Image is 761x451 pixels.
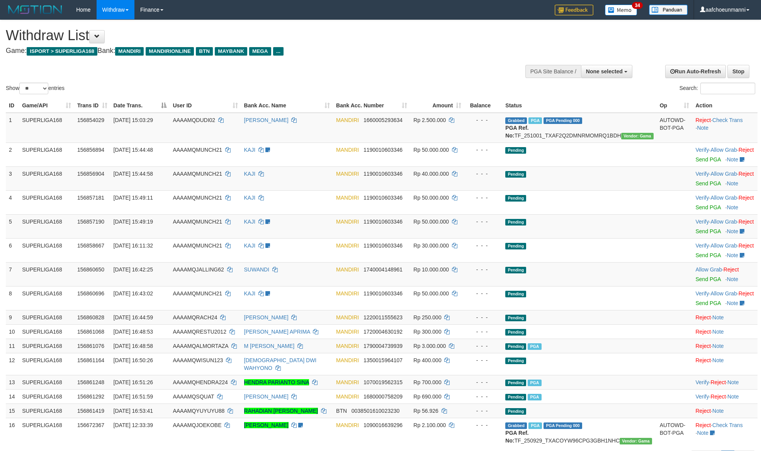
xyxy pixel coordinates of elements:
[273,47,284,56] span: ...
[6,339,19,353] td: 11
[692,113,758,143] td: · ·
[6,28,499,43] h1: Withdraw List
[336,379,359,385] span: MANDIRI
[364,266,403,273] span: Copy 1740004148961 to clipboard
[727,65,749,78] a: Stop
[114,343,153,349] span: [DATE] 16:48:58
[336,219,359,225] span: MANDIRI
[77,379,104,385] span: 156861248
[413,117,446,123] span: Rp 2.500.000
[336,357,359,363] span: MANDIRI
[244,147,256,153] a: KAJI
[6,166,19,190] td: 3
[19,166,74,190] td: SUPERLIGA168
[739,147,754,153] a: Reject
[710,171,737,177] a: Allow Grab
[146,47,194,56] span: MANDIRIONLINE
[621,133,654,139] span: Vendor URL: https://trx31.1velocity.biz
[6,190,19,214] td: 4
[114,314,153,320] span: [DATE] 16:44:59
[692,238,758,262] td: · ·
[77,195,104,201] span: 156857181
[692,389,758,404] td: · ·
[710,195,738,201] span: ·
[679,83,755,94] label: Search:
[19,190,74,214] td: SUPERLIGA168
[467,146,499,154] div: - - -
[710,219,738,225] span: ·
[413,266,449,273] span: Rp 10.000.000
[244,219,256,225] a: KAJI
[505,329,526,336] span: Pending
[19,83,48,94] select: Showentries
[6,375,19,389] td: 13
[695,329,711,335] a: Reject
[173,171,222,177] span: AAAAMQMUNCH21
[695,147,709,153] a: Verify
[77,242,104,249] span: 156858667
[692,310,758,324] td: ·
[727,379,739,385] a: Note
[173,329,226,335] span: AAAAMQRESTU2012
[467,314,499,321] div: - - -
[695,117,711,123] a: Reject
[413,242,449,249] span: Rp 30.000.000
[77,314,104,320] span: 156860828
[244,393,289,400] a: [PERSON_NAME]
[700,83,755,94] input: Search:
[173,147,222,153] span: AAAAMQMUNCH21
[692,339,758,353] td: ·
[6,113,19,143] td: 1
[19,142,74,166] td: SUPERLIGA168
[6,310,19,324] td: 9
[77,408,104,414] span: 156861419
[364,219,403,225] span: Copy 1190010603346 to clipboard
[710,290,738,297] span: ·
[505,117,527,124] span: Grabbed
[364,117,403,123] span: Copy 1660005293634 to clipboard
[695,314,711,320] a: Reject
[352,408,400,414] span: Copy 0038501610023230 to clipboard
[115,47,144,56] span: MANDIRI
[505,394,526,400] span: Pending
[605,5,637,15] img: Button%20Memo.svg
[6,353,19,375] td: 12
[467,194,499,202] div: - - -
[336,408,347,414] span: BTN
[249,47,271,56] span: MEGA
[114,117,153,123] span: [DATE] 15:03:29
[724,266,739,273] a: Reject
[413,147,449,153] span: Rp 50.000.000
[77,219,104,225] span: 156857190
[244,379,309,385] a: HENDRA PARIANTO SINA
[692,98,758,113] th: Action
[727,393,739,400] a: Note
[336,195,359,201] span: MANDIRI
[6,389,19,404] td: 14
[692,262,758,286] td: ·
[364,379,403,385] span: Copy 1070019562315 to clipboard
[336,422,359,428] span: MANDIRI
[710,379,726,385] a: Reject
[114,357,153,363] span: [DATE] 16:50:26
[173,357,223,363] span: AAAAMQWISUN123
[695,252,720,258] a: Send PGA
[173,266,224,273] span: AAAAMQJALLING62
[364,290,403,297] span: Copy 1190010603346 to clipboard
[695,379,709,385] a: Verify
[173,422,221,428] span: AAAAMQJOEKOBE
[244,357,317,371] a: [DEMOGRAPHIC_DATA] DWI WAHYONO
[6,4,65,15] img: MOTION_logo.png
[710,242,738,249] span: ·
[77,117,104,123] span: 156854029
[244,195,256,201] a: KAJI
[413,329,441,335] span: Rp 300.000
[581,65,632,78] button: None selected
[727,228,738,234] a: Note
[19,353,74,375] td: SUPERLIGA168
[727,300,738,306] a: Note
[173,195,222,201] span: AAAAMQMUNCH21
[464,98,502,113] th: Balance
[364,329,403,335] span: Copy 1720004630192 to clipboard
[6,404,19,418] td: 15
